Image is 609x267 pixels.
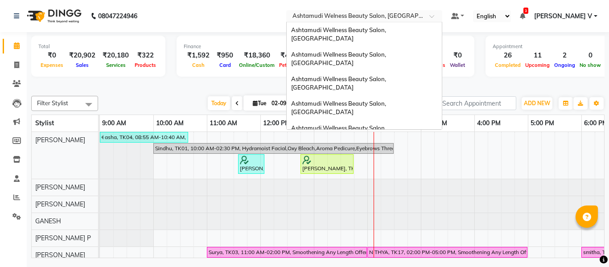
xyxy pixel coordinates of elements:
[277,50,306,61] div: ₹4,592
[98,4,137,29] b: 08047224946
[291,26,387,42] span: Ashtamudi Wellness Beauty Salon, [GEOGRAPHIC_DATA]
[23,4,84,29] img: logo
[301,156,353,173] div: [PERSON_NAME], TK11, 12:45 PM-01:45 PM, Layer Cut
[154,144,393,152] div: Sindhu, TK01, 10:00 AM-02:30 PM, Hydramoist Facial,Oxy Bleach,Aroma Pedicure,Eyebrows Threading,F...
[524,100,550,107] span: ADD NEW
[577,50,603,61] div: 0
[577,62,603,68] span: No show
[534,12,592,21] span: [PERSON_NAME] V
[448,50,467,61] div: ₹0
[213,50,237,61] div: ₹950
[154,117,186,130] a: 10:00 AM
[207,117,239,130] a: 11:00 AM
[291,100,387,116] span: Ashtamudi Wellness Beauty Salon, [GEOGRAPHIC_DATA]
[35,200,85,208] span: [PERSON_NAME]
[100,117,128,130] a: 9:00 AM
[291,75,387,91] span: Ashtamudi Wellness Beauty Salon, [GEOGRAPHIC_DATA]
[190,62,207,68] span: Cash
[493,62,523,68] span: Completed
[184,50,213,61] div: ₹1,592
[104,133,187,141] div: asha, TK04, 08:55 AM-10:40 AM, Hair Cut With Fringes,U Cut
[99,50,132,61] div: ₹20,180
[184,43,322,50] div: Finance
[217,62,233,68] span: Card
[572,231,600,258] iframe: chat widget
[38,50,66,61] div: ₹0
[475,117,503,130] a: 4:00 PM
[66,50,99,61] div: ₹20,902
[38,43,158,50] div: Total
[132,62,158,68] span: Products
[528,117,556,130] a: 5:00 PM
[38,62,66,68] span: Expenses
[35,136,85,144] span: [PERSON_NAME]
[552,62,577,68] span: Ongoing
[438,96,516,110] input: Search Appointment
[132,50,158,61] div: ₹322
[520,12,525,20] a: 3
[35,234,91,242] span: [PERSON_NAME] P
[286,22,442,130] ng-dropdown-panel: Options list
[269,97,313,110] input: 2025-09-02
[277,62,306,68] span: Petty cash
[35,251,85,259] span: [PERSON_NAME]
[261,117,292,130] a: 12:00 PM
[552,50,577,61] div: 2
[291,51,387,67] span: Ashtamudi Wellness Beauty Salon, [GEOGRAPHIC_DATA]
[35,217,61,225] span: GANESH
[448,62,467,68] span: Wallet
[74,62,91,68] span: Sales
[523,50,552,61] div: 11
[493,50,523,61] div: 26
[35,119,54,127] span: Stylist
[37,99,68,107] span: Filter Stylist
[208,248,366,256] div: Surya, TK03, 11:00 AM-02:00 PM, Smoothening Any Length Offer
[104,62,128,68] span: Services
[291,124,387,140] span: Ashtamudi Wellness Beauty Salon, [GEOGRAPHIC_DATA]
[493,43,603,50] div: Appointment
[35,183,85,191] span: [PERSON_NAME]
[237,50,277,61] div: ₹18,360
[368,248,527,256] div: NITHYA, TK17, 02:00 PM-05:00 PM, Smoothening Any Length Offer
[523,62,552,68] span: Upcoming
[237,62,277,68] span: Online/Custom
[251,100,269,107] span: Tue
[523,8,528,14] span: 3
[239,156,263,173] div: [PERSON_NAME], TK15, 11:35 AM-12:05 PM, [DEMOGRAPHIC_DATA] Normal Hair Cut
[208,96,230,110] span: Today
[522,97,552,110] button: ADD NEW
